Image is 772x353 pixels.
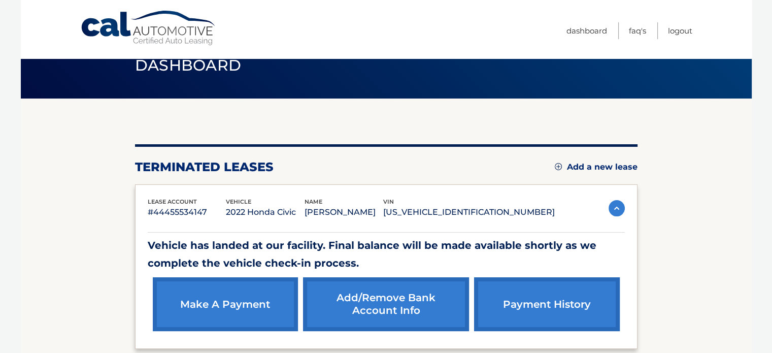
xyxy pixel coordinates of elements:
p: 2022 Honda Civic [226,205,305,219]
a: Add/Remove bank account info [303,277,469,331]
a: Cal Automotive [80,10,217,46]
a: FAQ's [629,22,646,39]
span: lease account [148,198,197,205]
h2: terminated leases [135,159,274,175]
img: accordion-active.svg [609,200,625,216]
p: #44455534147 [148,205,226,219]
a: Add a new lease [555,162,637,172]
img: add.svg [555,163,562,170]
p: Vehicle has landed at our facility. Final balance will be made available shortly as we complete t... [148,237,625,272]
span: vehicle [226,198,251,205]
span: name [305,198,322,205]
span: vin [383,198,394,205]
a: payment history [474,277,619,331]
p: [US_VEHICLE_IDENTIFICATION_NUMBER] [383,205,555,219]
a: Dashboard [566,22,607,39]
a: Logout [668,22,692,39]
p: [PERSON_NAME] [305,205,383,219]
a: make a payment [153,277,298,331]
span: Dashboard [135,56,242,75]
